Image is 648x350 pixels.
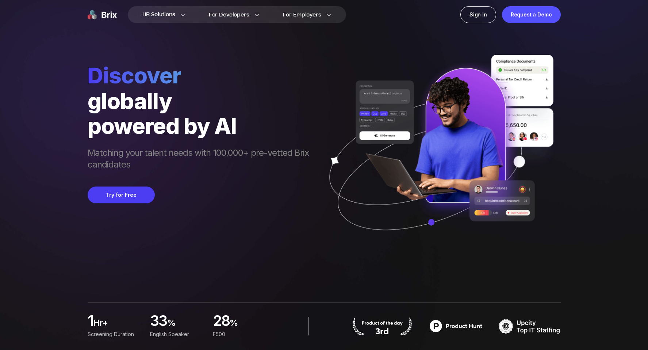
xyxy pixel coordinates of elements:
[425,317,487,335] img: product hunt badge
[88,314,93,329] span: 1
[499,317,561,335] img: TOP IT STAFFING
[88,62,316,89] span: Discover
[212,330,266,338] div: F500
[142,9,175,20] span: HR Solutions
[88,147,316,172] span: Matching your talent needs with 100,000+ pre-vetted Brix candidates
[502,6,561,23] a: Request a Demo
[283,11,321,19] span: For Employers
[230,317,267,332] span: %
[209,11,249,19] span: For Developers
[88,330,141,338] div: Screening duration
[150,314,167,329] span: 33
[88,89,316,113] div: globally
[316,55,561,252] img: ai generate
[88,113,316,138] div: powered by AI
[88,187,155,203] button: Try for Free
[93,317,141,332] span: hr+
[460,6,496,23] a: Sign In
[212,314,230,329] span: 28
[150,330,204,338] div: English Speaker
[167,317,204,332] span: %
[351,317,413,335] img: product hunt badge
